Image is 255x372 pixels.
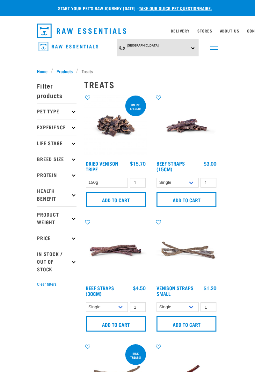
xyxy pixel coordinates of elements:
[157,192,216,207] input: Add to cart
[37,24,126,38] img: Raw Essentials Logo
[37,230,76,246] p: Price
[200,178,216,188] input: 1
[53,68,76,75] a: Products
[84,94,147,157] img: Dried Vension Tripe 1691
[125,349,146,362] div: BULK TREATS!
[37,68,218,75] nav: breadcrumbs
[39,42,98,52] img: Raw Essentials Logo
[139,7,212,9] a: take our quick pet questionnaire.
[37,167,76,183] p: Protein
[130,302,146,312] input: 1
[119,45,125,50] img: van-moving.png
[84,219,147,282] img: Raw Essentials Beef Straps 6 Pack
[86,316,146,332] input: Add to cart
[204,285,216,291] div: $1.20
[207,39,218,50] a: menu
[37,135,76,151] p: Life Stage
[133,285,146,291] div: $4.50
[157,162,185,170] a: Beef Straps (15cm)
[157,286,193,295] a: Venison Straps Small
[125,100,146,113] div: ONLINE SPECIAL!
[86,286,114,295] a: Beef Straps (30cm)
[56,68,73,75] span: Products
[157,316,216,332] input: Add to cart
[200,302,216,312] input: 1
[155,219,218,282] img: Venison Straps
[37,68,47,75] span: Home
[37,282,56,287] button: Clear filters
[37,103,76,119] p: Pet Type
[37,119,76,135] p: Experience
[37,151,76,167] p: Breed Size
[37,206,76,230] p: Product Weight
[37,246,76,277] p: In Stock / Out Of Stock
[37,183,76,206] p: Health Benefit
[130,178,146,188] input: 1
[84,80,218,89] h2: Treats
[130,161,146,166] div: $15.70
[197,30,212,32] a: Stores
[37,68,51,75] a: Home
[204,161,216,166] div: $3.00
[127,44,159,47] span: [GEOGRAPHIC_DATA]
[171,30,189,32] a: Delivery
[155,94,218,157] img: Raw Essentials Beef Straps 15cm 6 Pack
[86,192,146,207] input: Add to cart
[220,30,239,32] a: About Us
[86,162,118,170] a: Dried Venison Tripe
[37,78,76,103] p: Filter products
[32,21,223,41] nav: dropdown navigation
